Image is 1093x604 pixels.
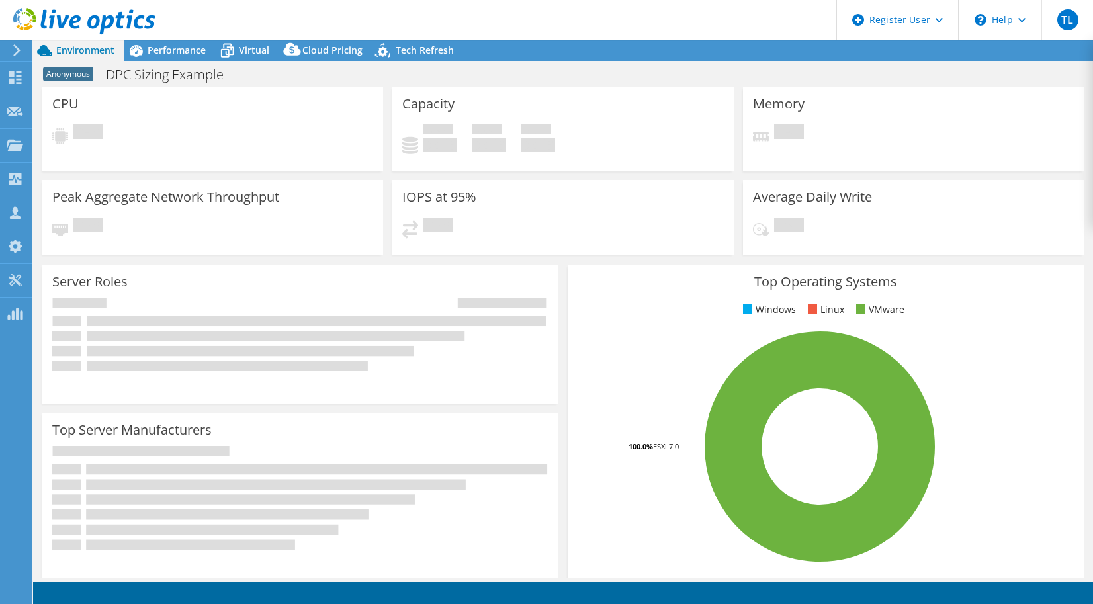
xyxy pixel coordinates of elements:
[805,302,844,317] li: Linux
[472,138,506,152] h4: 0 GiB
[73,218,103,236] span: Pending
[100,67,244,82] h1: DPC Sizing Example
[521,124,551,138] span: Total
[472,124,502,138] span: Free
[396,44,454,56] span: Tech Refresh
[653,441,679,451] tspan: ESXi 7.0
[774,218,804,236] span: Pending
[753,190,872,204] h3: Average Daily Write
[521,138,555,152] h4: 0 GiB
[629,441,653,451] tspan: 100.0%
[423,138,457,152] h4: 0 GiB
[753,97,805,111] h3: Memory
[578,275,1074,289] h3: Top Operating Systems
[740,302,796,317] li: Windows
[43,67,93,81] span: Anonymous
[975,14,986,26] svg: \n
[774,124,804,142] span: Pending
[52,97,79,111] h3: CPU
[52,190,279,204] h3: Peak Aggregate Network Throughput
[73,124,103,142] span: Pending
[402,190,476,204] h3: IOPS at 95%
[52,423,212,437] h3: Top Server Manufacturers
[52,275,128,289] h3: Server Roles
[853,302,904,317] li: VMware
[302,44,363,56] span: Cloud Pricing
[148,44,206,56] span: Performance
[239,44,269,56] span: Virtual
[56,44,114,56] span: Environment
[402,97,455,111] h3: Capacity
[423,218,453,236] span: Pending
[1057,9,1078,30] span: TL
[423,124,453,138] span: Used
